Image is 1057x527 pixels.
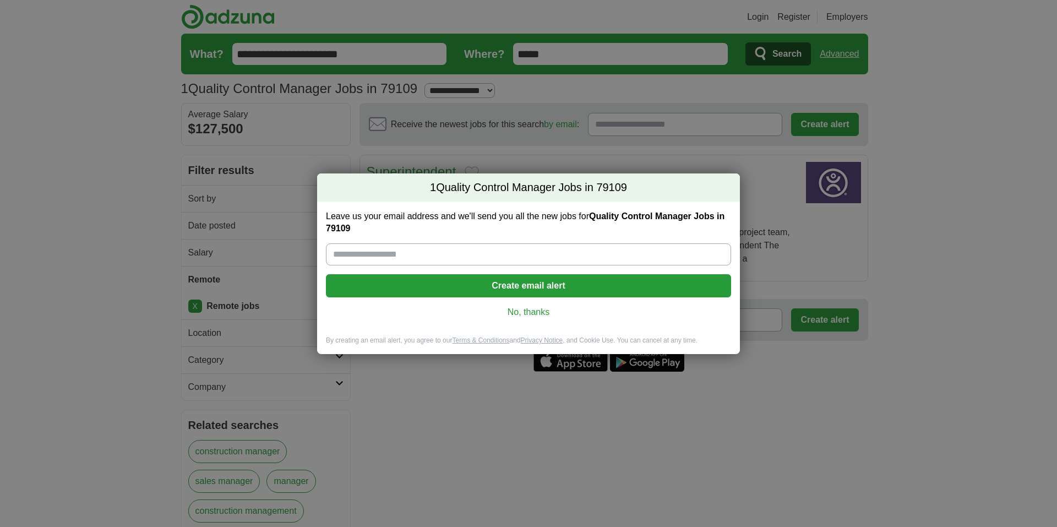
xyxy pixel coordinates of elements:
span: 1 [430,180,436,195]
label: Leave us your email address and we'll send you all the new jobs for [326,210,731,235]
a: Privacy Notice [521,336,563,344]
a: Terms & Conditions [452,336,509,344]
div: By creating an email alert, you agree to our and , and Cookie Use. You can cancel at any time. [317,336,740,354]
h2: Quality Control Manager Jobs in 79109 [317,173,740,202]
button: Create email alert [326,274,731,297]
a: No, thanks [335,306,722,318]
